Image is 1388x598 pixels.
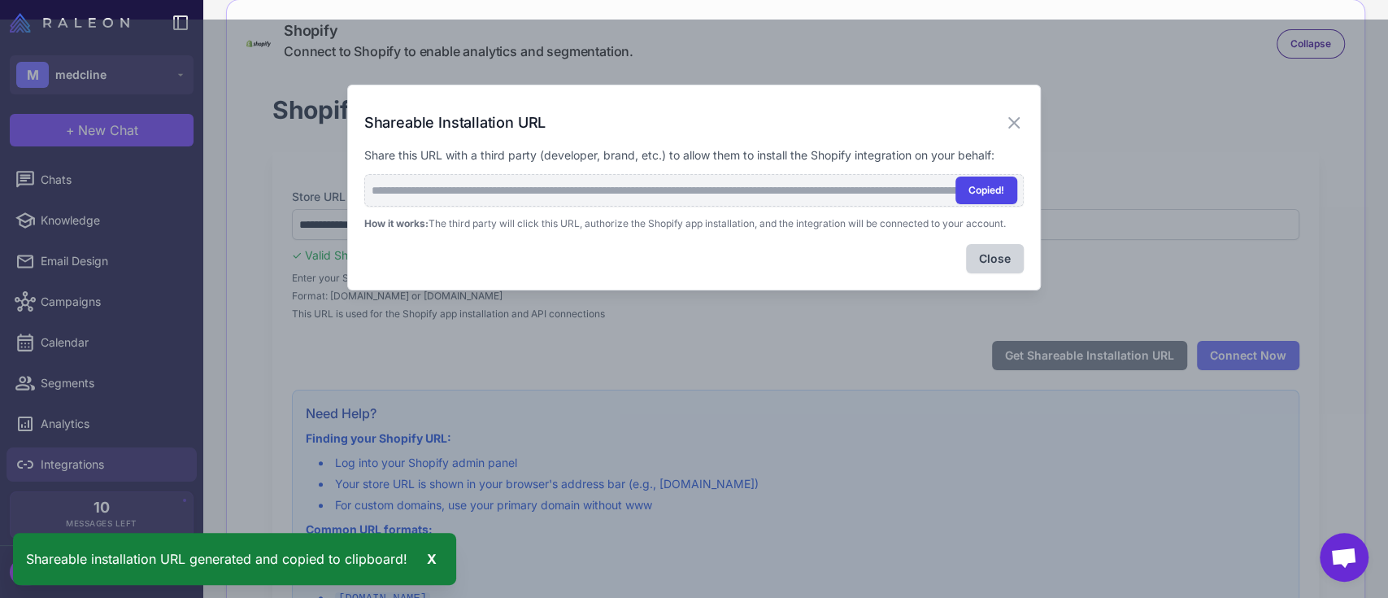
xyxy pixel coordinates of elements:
button: Copied! [955,177,1017,204]
strong: How it works: [364,217,429,229]
p: Share this URL with a third party (developer, brand, etc.) to allow them to install the Shopify i... [364,146,1025,164]
button: Close [966,244,1024,273]
p: The third party will click this URL, authorize the Shopify app installation, and the integration ... [364,216,1025,231]
div: Shareable installation URL generated and copied to clipboard! [13,533,456,585]
a: Open chat [1320,533,1368,582]
img: Raleon Logo [10,13,129,33]
div: X [420,546,443,572]
a: Raleon Logo [10,13,136,33]
h3: Shareable Installation URL [364,111,546,133]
